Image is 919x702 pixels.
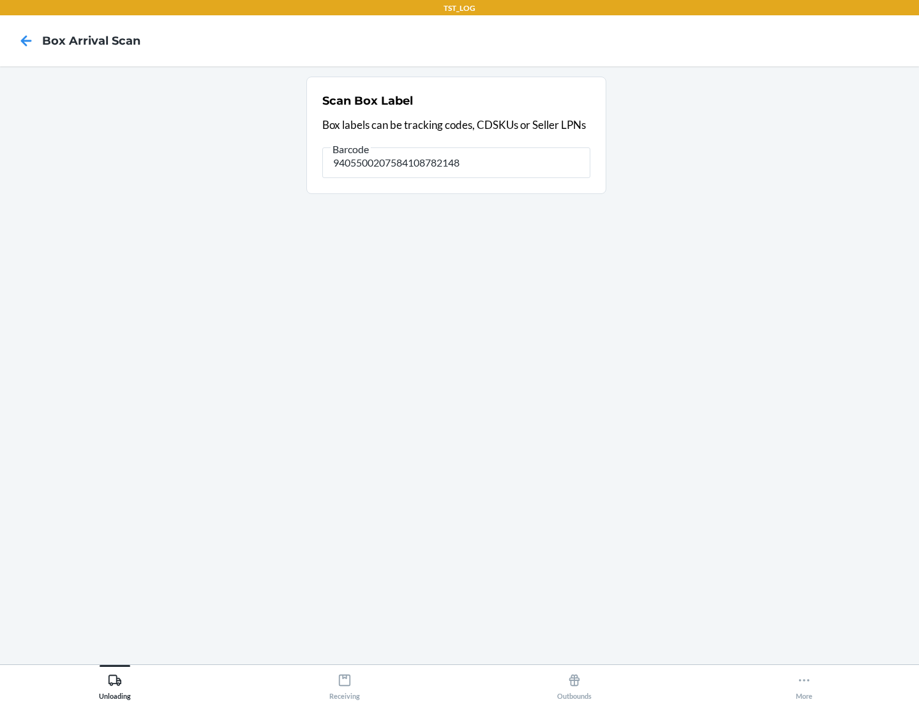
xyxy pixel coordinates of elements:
[322,147,590,178] input: Barcode
[444,3,475,14] p: TST_LOG
[322,117,590,133] p: Box labels can be tracking codes, CDSKUs or Seller LPNs
[42,33,140,49] h4: Box Arrival Scan
[331,143,371,156] span: Barcode
[557,668,592,700] div: Outbounds
[689,665,919,700] button: More
[99,668,131,700] div: Unloading
[329,668,360,700] div: Receiving
[796,668,812,700] div: More
[459,665,689,700] button: Outbounds
[322,93,413,109] h2: Scan Box Label
[230,665,459,700] button: Receiving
